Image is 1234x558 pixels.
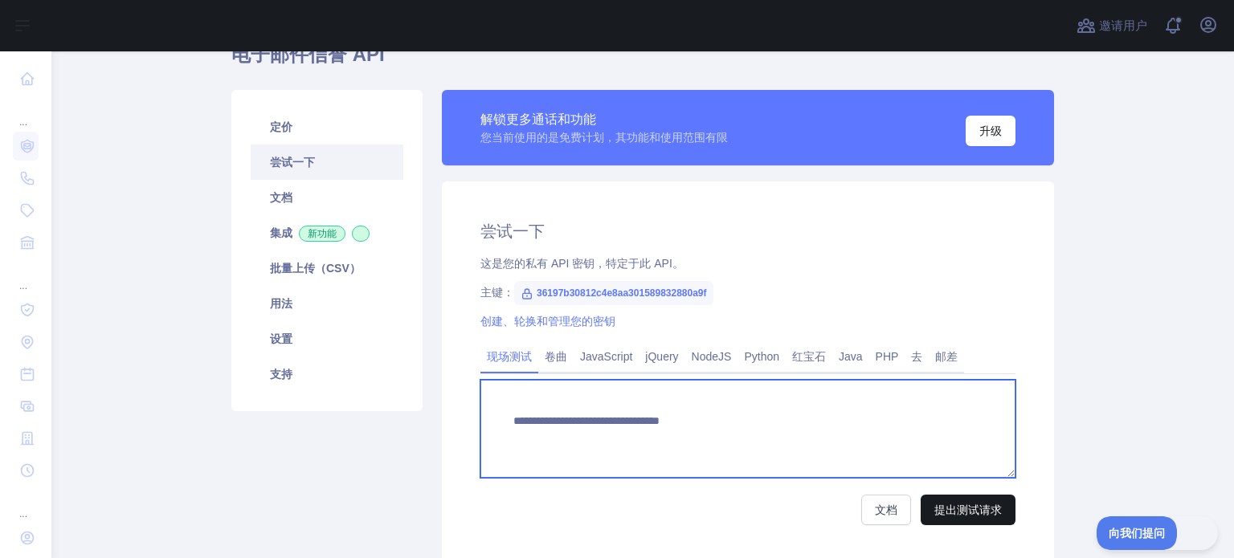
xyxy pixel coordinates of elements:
[251,286,403,321] a: 用法
[270,262,361,275] font: 批量上传（CSV）
[270,120,292,133] font: 定价
[979,124,1002,137] font: 升级
[692,350,732,363] font: NodeJS
[480,131,728,144] font: 您当前使用的是免费计划，其功能和使用范围有限
[545,350,567,363] font: 卷曲
[935,350,958,363] font: 邮差
[19,280,27,291] font: ...
[861,495,911,525] a: 文档
[308,228,337,239] font: 新功能
[1073,13,1150,39] button: 邀请用户
[839,350,863,363] font: Java
[480,222,545,240] font: 尝试一下
[487,350,532,363] font: 现场测试
[251,145,403,180] a: 尝试一下
[580,350,632,363] font: JavaScript
[911,350,922,363] font: 去
[270,191,292,204] font: 文档
[251,215,403,250] a: 集成新功能
[270,156,315,169] font: 尝试一下
[19,116,27,128] font: ...
[251,250,403,286] a: 批量上传（CSV）
[537,287,707,299] font: 36197b30812c4e8aa301589832880a9f
[1099,18,1147,32] font: 邀请用户
[270,226,292,239] font: 集成
[231,43,385,65] font: 电子邮件信誉 API
[251,180,403,215] a: 文档
[270,297,292,310] font: 用法
[966,116,1015,146] button: 升级
[480,315,615,328] a: 创建、轮换和管理您的密钥
[480,112,596,126] font: 解锁更多通话和功能
[792,350,826,363] font: 红宝石
[1097,516,1218,550] iframe: 切换客户支持
[744,350,779,363] font: Python
[876,350,899,363] font: PHP
[251,356,403,392] a: 支持
[934,503,1002,516] font: 提出测试请求
[251,321,403,356] a: 设置
[270,332,292,345] font: 设置
[921,495,1015,525] button: 提出测试请求
[251,109,403,145] a: 定价
[645,350,678,363] font: jQuery
[480,257,684,270] font: 这是您的私有 API 密钥，特定于此 API。
[875,503,897,516] font: 文档
[19,508,27,519] font: ...
[270,368,292,381] font: 支持
[480,286,514,299] font: 主键：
